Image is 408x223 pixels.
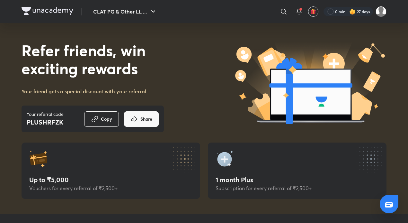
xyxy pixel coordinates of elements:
[29,176,192,183] div: Up to ₹5,000
[349,8,356,15] img: streak
[216,150,234,168] img: reward
[101,116,112,122] span: Copy
[27,117,64,127] h4: PLUSHRFZK
[308,6,318,17] button: avatar
[27,111,64,117] p: Your referral code
[216,185,379,191] div: Subscription for every referral of ₹2,500+
[216,176,379,183] div: 1 month Plus
[232,41,386,125] img: laptop
[376,6,386,17] img: Adithyan
[22,7,73,15] img: Company Logo
[140,116,152,122] span: Share
[310,9,316,14] img: avatar
[89,5,161,18] button: CLAT PG & Other LL ...
[22,41,164,77] h1: Refer friends, win exciting rewards
[29,185,192,191] div: Vouchers for every referral of ₹2,500+
[29,150,47,168] img: reward
[124,111,159,127] button: Share
[22,7,73,16] a: Company Logo
[84,111,119,127] button: Copy
[22,88,147,95] h5: Your friend gets a special discount with your referral.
